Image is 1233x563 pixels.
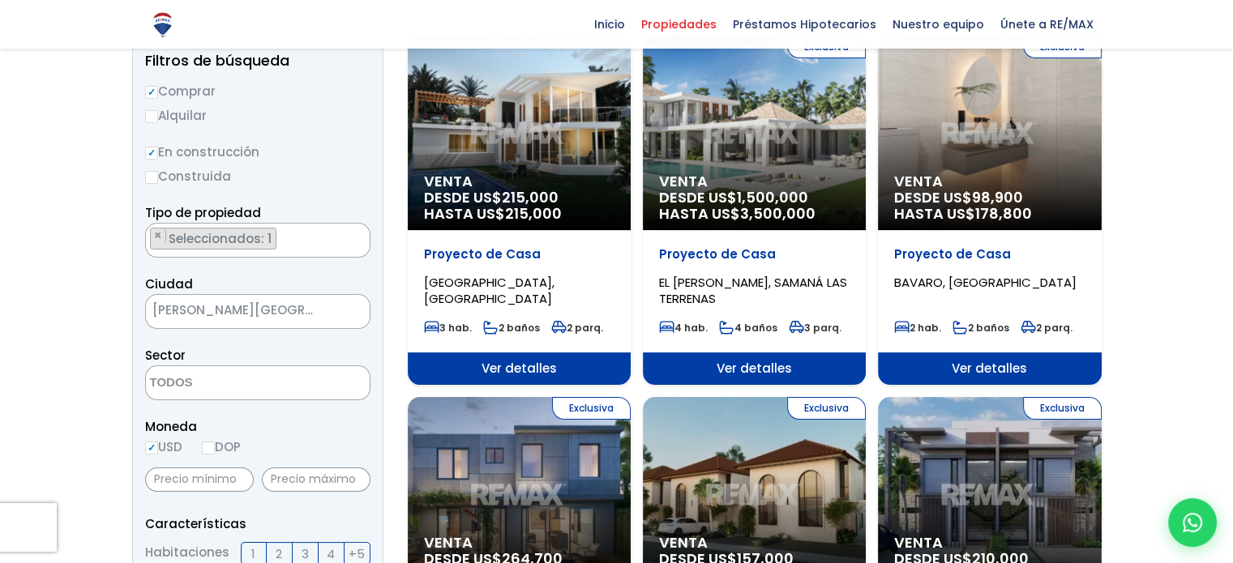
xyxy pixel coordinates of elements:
[145,416,370,437] span: Moneda
[643,352,866,385] span: Ver detalles
[151,228,166,243] button: Remove item
[552,397,631,420] span: Exclusiva
[424,190,614,222] span: DESDE US$
[659,321,708,335] span: 4 hab.
[424,173,614,190] span: Venta
[878,352,1101,385] span: Ver detalles
[408,36,631,385] a: Venta DESDE US$215,000 HASTA US$215,000 Proyecto de Casa [GEOGRAPHIC_DATA], [GEOGRAPHIC_DATA] 3 h...
[659,190,850,222] span: DESDE US$
[352,228,362,244] button: Remove all items
[202,441,215,454] input: DOP
[145,294,370,329] span: SANTO DOMINGO NORTE
[586,12,633,36] span: Inicio
[975,203,1032,224] span: 178,800
[202,437,241,457] label: DOP
[953,321,1009,335] span: 2 baños
[424,535,614,551] span: Venta
[659,535,850,551] span: Venta
[659,173,850,190] span: Venta
[992,12,1102,36] span: Únete a RE/MAX
[878,36,1101,385] a: Exclusiva Venta DESDE US$98,900 HASTA US$178,800 Proyecto de Casa BAVARO, [GEOGRAPHIC_DATA] 2 hab...
[972,187,1023,207] span: 98,900
[145,105,370,126] label: Alquilar
[145,53,370,69] h2: Filtros de búsqueda
[145,275,193,292] span: Ciudad
[424,206,614,222] span: HASTA US$
[145,81,370,101] label: Comprar
[1023,397,1102,420] span: Exclusiva
[148,11,177,39] img: Logo de REMAX
[146,224,155,258] textarea: Search
[894,173,1085,190] span: Venta
[551,321,603,335] span: 2 parq.
[1021,321,1072,335] span: 2 parq.
[505,203,562,224] span: 215,000
[894,246,1085,262] p: Proyecto de Casa
[329,299,353,325] button: Remove all items
[884,12,992,36] span: Nuestro equipo
[725,12,884,36] span: Préstamos Hipotecarios
[719,321,777,335] span: 4 baños
[740,203,816,224] span: 3,500,000
[145,110,158,123] input: Alquilar
[894,321,941,335] span: 2 hab.
[145,142,370,162] label: En construcción
[737,187,808,207] span: 1,500,000
[894,190,1085,222] span: DESDE US$
[146,366,303,401] textarea: Search
[894,274,1077,291] span: BAVARO, [GEOGRAPHIC_DATA]
[659,246,850,262] p: Proyecto de Casa
[145,204,261,221] span: Tipo de propiedad
[643,36,866,385] a: Exclusiva Venta DESDE US$1,500,000 HASTA US$3,500,000 Proyecto de Casa EL [PERSON_NAME], SAMANÁ L...
[146,299,329,322] span: SANTO DOMINGO NORTE
[408,352,631,385] span: Ver detalles
[424,321,472,335] span: 3 hab.
[353,228,361,243] span: ×
[150,228,276,250] li: CASA
[145,166,370,186] label: Construida
[154,228,162,243] span: ×
[145,147,158,160] input: En construcción
[145,347,186,364] span: Sector
[145,171,158,184] input: Construida
[167,230,276,247] span: Seleccionados: 1
[633,12,725,36] span: Propiedades
[659,206,850,222] span: HASTA US$
[145,441,158,454] input: USD
[483,321,540,335] span: 2 baños
[262,467,370,492] input: Precio máximo
[424,274,554,307] span: [GEOGRAPHIC_DATA], [GEOGRAPHIC_DATA]
[659,274,847,307] span: EL [PERSON_NAME], SAMANÁ LAS TERRENAS
[345,305,353,319] span: ×
[145,467,254,492] input: Precio mínimo
[145,514,370,534] p: Características
[502,187,559,207] span: 215,000
[894,206,1085,222] span: HASTA US$
[789,321,841,335] span: 3 parq.
[424,246,614,262] p: Proyecto de Casa
[145,86,158,99] input: Comprar
[145,437,182,457] label: USD
[787,397,866,420] span: Exclusiva
[894,535,1085,551] span: Venta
